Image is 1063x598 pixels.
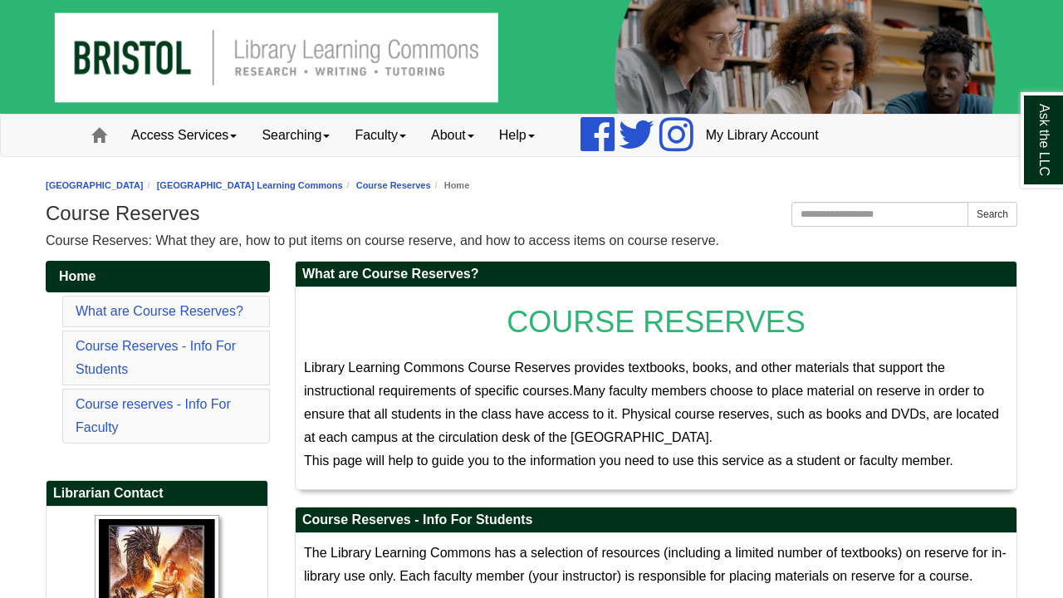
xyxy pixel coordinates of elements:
a: Course Reserves - Info For Students [76,339,236,376]
a: What are Course Reserves? [76,304,243,318]
h1: Course Reserves [46,202,1017,225]
span: Many faculty members choose to place material on reserve in order to ensure that all students in ... [304,384,999,444]
a: About [419,115,487,156]
a: Course Reserves [356,180,431,190]
span: Library Learning Commons Course Reserves provides textbooks, books, and other materials that supp... [304,360,945,398]
a: Access Services [119,115,249,156]
a: Faculty [342,115,419,156]
a: Help [487,115,547,156]
a: Course reserves - Info For Faculty [76,397,231,434]
button: Search [967,202,1017,227]
h2: Librarian Contact [47,481,267,507]
span: This page will help to guide you to the information you need to use this service as a student or ... [304,453,953,468]
h2: Course Reserves - Info For Students [296,507,1016,533]
span: The Library Learning Commons has a selection of resources (including a limited number of textbook... [304,546,1007,583]
a: [GEOGRAPHIC_DATA] [46,180,144,190]
a: Searching [249,115,342,156]
span: COURSE RESERVES [507,305,805,339]
nav: breadcrumb [46,178,1017,194]
a: [GEOGRAPHIC_DATA] Learning Commons [157,180,343,190]
h2: What are Course Reserves? [296,262,1016,287]
a: Home [46,261,270,292]
span: Home [59,269,96,283]
a: My Library Account [693,115,831,156]
li: Home [431,178,470,194]
span: Course Reserves: What they are, how to put items on course reserve, and how to access items on co... [46,233,719,248]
